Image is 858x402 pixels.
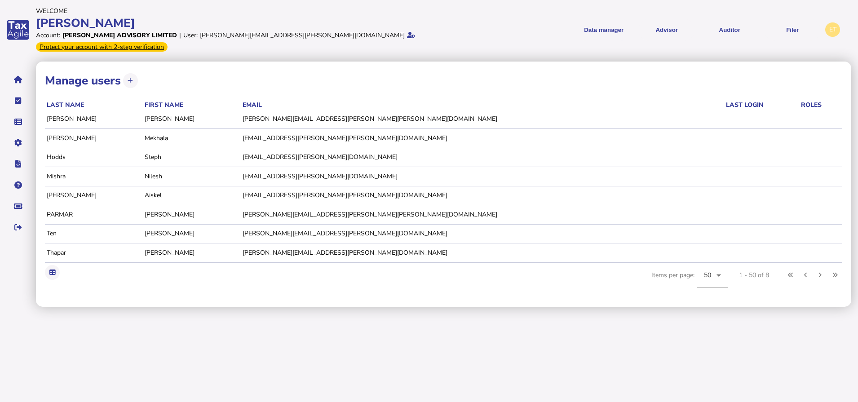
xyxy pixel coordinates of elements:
[200,31,405,40] div: [PERSON_NAME][EMAIL_ADDRESS][PERSON_NAME][DOMAIN_NAME]
[9,91,27,110] button: Tasks
[143,129,241,147] td: Mekhala
[241,167,724,185] td: [EMAIL_ADDRESS][PERSON_NAME][DOMAIN_NAME]
[241,100,724,110] th: email
[36,7,426,15] div: Welcome
[143,205,241,223] td: [PERSON_NAME]
[45,265,60,280] button: Export table data to Excel
[143,110,241,128] td: [PERSON_NAME]
[651,263,728,298] div: Items per page:
[697,263,728,298] mat-form-field: Change page size
[783,268,798,283] button: First page
[9,176,27,194] button: Help pages
[143,148,241,166] td: Steph
[45,110,143,128] td: [PERSON_NAME]
[701,19,758,41] button: Auditor
[241,243,724,261] td: [PERSON_NAME][EMAIL_ADDRESS][PERSON_NAME][DOMAIN_NAME]
[143,224,241,242] td: [PERSON_NAME]
[45,167,143,185] td: Mishra
[45,148,143,166] td: Hodds
[143,100,241,110] th: first name
[36,15,426,31] div: [PERSON_NAME]
[827,268,842,283] button: Last page
[45,73,121,88] h1: Manage users
[143,243,241,261] td: [PERSON_NAME]
[45,186,143,204] td: [PERSON_NAME]
[45,205,143,223] td: PARMAR
[143,167,241,185] td: Nilesh
[123,73,138,88] button: Invite a user by email
[431,19,821,41] menu: navigate products
[9,112,27,131] button: Data manager
[241,224,724,242] td: [PERSON_NAME][EMAIL_ADDRESS][PERSON_NAME][DOMAIN_NAME]
[9,70,27,89] button: Home
[179,31,181,40] div: |
[241,129,724,147] td: [EMAIL_ADDRESS][PERSON_NAME][PERSON_NAME][DOMAIN_NAME]
[638,19,695,41] button: Shows a dropdown of VAT Advisor options
[825,22,840,37] div: Profile settings
[45,224,143,242] td: Ten
[704,271,712,279] span: 50
[183,31,198,40] div: User:
[407,32,415,38] i: Email verified
[241,186,724,204] td: [EMAIL_ADDRESS][PERSON_NAME][PERSON_NAME][DOMAIN_NAME]
[724,100,799,110] th: last login
[575,19,632,41] button: Shows a dropdown of Data manager options
[36,42,168,52] div: From Oct 1, 2025, 2-step verification will be required to login. Set it up now...
[62,31,177,40] div: [PERSON_NAME] Advisory Limited
[241,148,724,166] td: [EMAIL_ADDRESS][PERSON_NAME][DOMAIN_NAME]
[143,186,241,204] td: Aiskel
[764,19,821,41] button: Filer
[45,243,143,261] td: Thapar
[9,197,27,216] button: Raise a support ticket
[813,268,827,283] button: Next page
[36,31,60,40] div: Account:
[241,205,724,223] td: [PERSON_NAME][EMAIL_ADDRESS][PERSON_NAME][PERSON_NAME][DOMAIN_NAME]
[798,268,813,283] button: Previous page
[241,110,724,128] td: [PERSON_NAME][EMAIL_ADDRESS][PERSON_NAME][PERSON_NAME][DOMAIN_NAME]
[45,100,143,110] th: last name
[45,129,143,147] td: [PERSON_NAME]
[9,133,27,152] button: Manage settings
[739,271,769,279] div: 1 - 50 of 8
[9,218,27,237] button: Sign out
[799,100,842,110] th: roles
[9,155,27,173] button: Developer hub links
